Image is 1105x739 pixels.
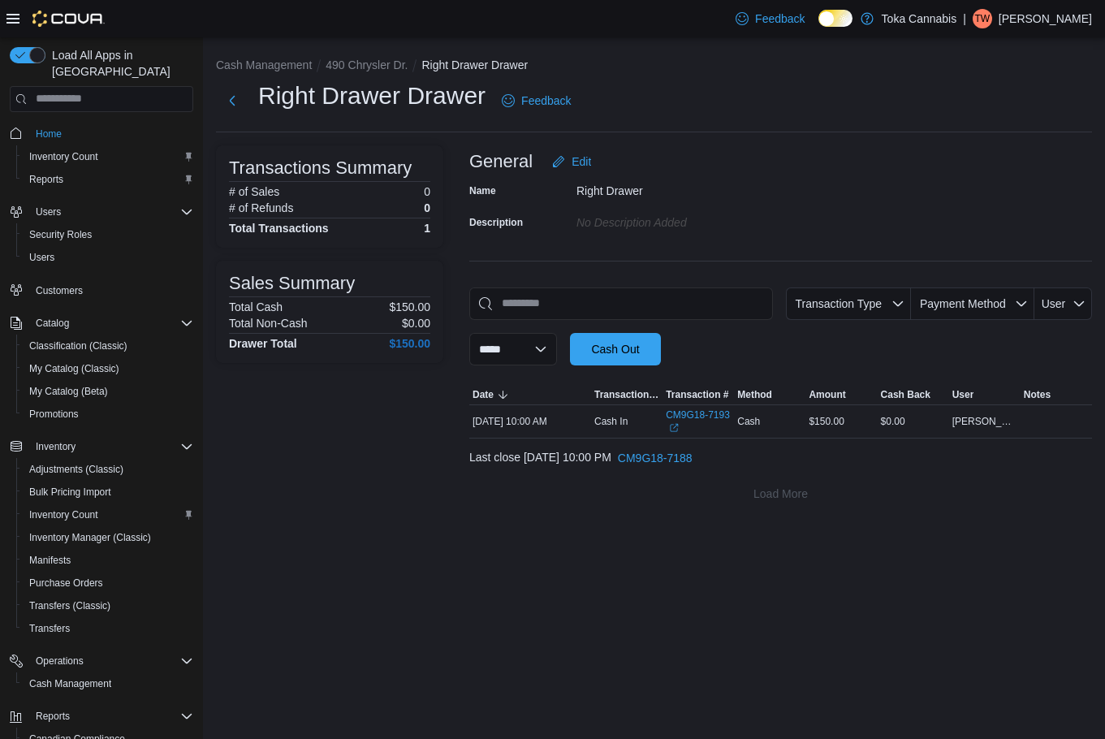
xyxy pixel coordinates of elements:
[16,481,200,503] button: Bulk Pricing Import
[469,152,533,171] h3: General
[32,11,105,27] img: Cova
[23,359,126,378] a: My Catalog (Classic)
[29,408,79,421] span: Promotions
[16,549,200,572] button: Manifests
[29,707,193,726] span: Reports
[3,279,200,302] button: Customers
[572,153,591,170] span: Edit
[594,415,628,428] p: Cash In
[16,526,200,549] button: Inventory Manager (Classic)
[952,415,1017,428] span: [PERSON_NAME]
[216,58,312,71] button: Cash Management
[805,385,877,404] button: Amount
[29,486,111,499] span: Bulk Pricing Import
[16,672,200,695] button: Cash Management
[23,674,193,694] span: Cash Management
[23,528,193,547] span: Inventory Manager (Classic)
[36,127,62,140] span: Home
[23,551,77,570] a: Manifests
[29,437,82,456] button: Inventory
[45,47,193,80] span: Load All Apps in [GEOGRAPHIC_DATA]
[618,450,693,466] span: CM9G18-7188
[29,554,71,567] span: Manifests
[23,528,158,547] a: Inventory Manager (Classic)
[16,357,200,380] button: My Catalog (Classic)
[1024,388,1051,401] span: Notes
[229,337,297,350] h4: Drawer Total
[755,11,805,27] span: Feedback
[666,408,731,434] a: CM9G18-7193External link
[809,388,845,401] span: Amount
[753,486,808,502] span: Load More
[23,674,118,694] a: Cash Management
[594,388,659,401] span: Transaction Type
[23,573,110,593] a: Purchase Orders
[23,336,193,356] span: Classification (Classic)
[469,287,773,320] input: This is a search bar. As you type, the results lower in the page will automatically filter.
[1042,297,1066,310] span: User
[23,225,193,244] span: Security Roles
[424,222,430,235] h4: 1
[29,577,103,590] span: Purchase Orders
[469,216,523,229] label: Description
[23,359,193,378] span: My Catalog (Classic)
[23,147,193,166] span: Inventory Count
[3,650,200,672] button: Operations
[16,503,200,526] button: Inventory Count
[999,9,1092,28] p: [PERSON_NAME]
[878,385,949,404] button: Cash Back
[229,300,283,313] h6: Total Cash
[23,404,85,424] a: Promotions
[29,707,76,726] button: Reports
[952,388,974,401] span: User
[737,388,772,401] span: Method
[23,404,193,424] span: Promotions
[570,333,661,365] button: Cash Out
[3,312,200,335] button: Catalog
[29,339,127,352] span: Classification (Classic)
[473,388,494,401] span: Date
[591,341,639,357] span: Cash Out
[258,80,486,112] h1: Right Drawer Drawer
[663,385,734,404] button: Transaction #
[424,201,430,214] p: 0
[809,415,844,428] span: $150.00
[216,57,1092,76] nav: An example of EuiBreadcrumbs
[29,463,123,476] span: Adjustments (Classic)
[23,336,134,356] a: Classification (Classic)
[29,599,110,612] span: Transfers (Classic)
[949,385,1021,404] button: User
[23,482,193,502] span: Bulk Pricing Import
[229,274,355,293] h3: Sales Summary
[3,122,200,145] button: Home
[611,442,699,474] button: CM9G18-7188
[29,280,193,300] span: Customers
[591,385,663,404] button: Transaction Type
[424,185,430,198] p: 0
[16,380,200,403] button: My Catalog (Beta)
[3,435,200,458] button: Inventory
[666,388,728,401] span: Transaction #
[29,202,67,222] button: Users
[23,147,105,166] a: Inventory Count
[469,442,1092,474] div: Last close [DATE] 10:00 PM
[521,93,571,109] span: Feedback
[29,437,193,456] span: Inventory
[729,2,811,35] a: Feedback
[23,619,76,638] a: Transfers
[23,225,98,244] a: Security Roles
[23,248,193,267] span: Users
[36,284,83,297] span: Customers
[669,423,679,433] svg: External link
[389,300,430,313] p: $150.00
[29,173,63,186] span: Reports
[23,382,114,401] a: My Catalog (Beta)
[229,185,279,198] h6: # of Sales
[16,403,200,426] button: Promotions
[786,287,911,320] button: Transaction Type
[1021,385,1092,404] button: Notes
[36,205,61,218] span: Users
[23,505,193,525] span: Inventory Count
[36,710,70,723] span: Reports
